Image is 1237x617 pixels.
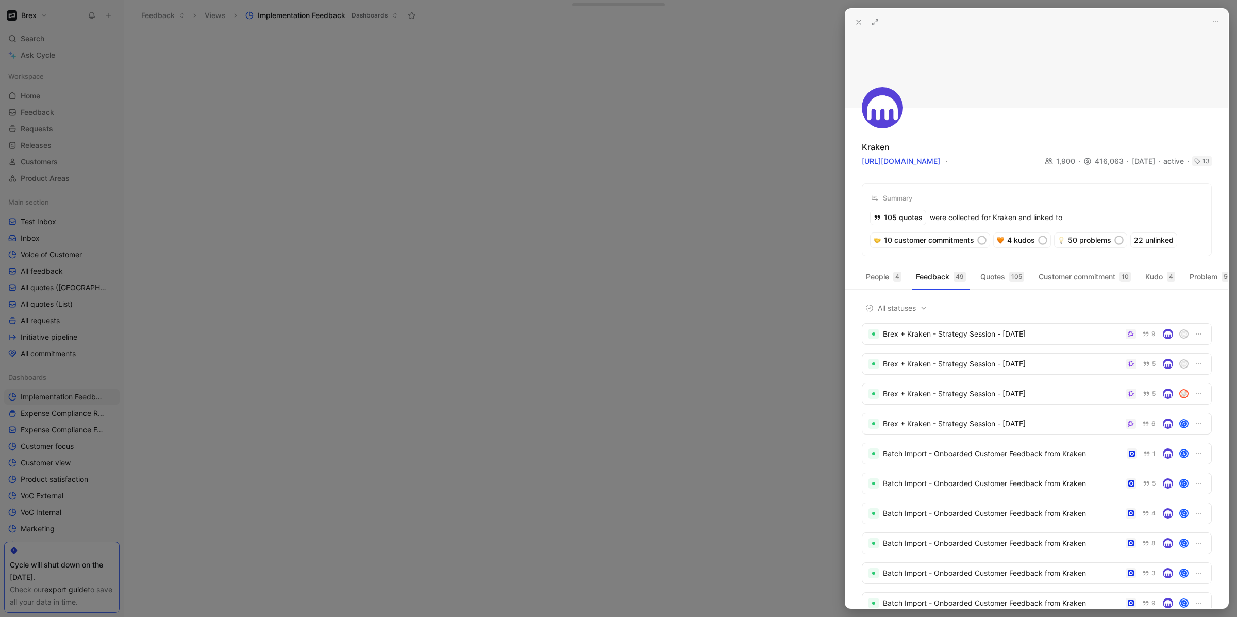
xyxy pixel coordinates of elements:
button: People [862,269,906,285]
a: [URL][DOMAIN_NAME] [862,157,940,165]
a: Batch Import - Onboarded Customer Feedback from Kraken1A [862,443,1212,464]
button: 5 [1141,358,1158,370]
div: 50 [1222,272,1233,282]
img: 🤝 [874,237,881,244]
div: m [1180,360,1188,368]
div: m [1180,330,1188,338]
button: 5 [1141,388,1158,399]
a: Batch Import - Onboarded Customer Feedback from Kraken4C [862,503,1212,524]
span: 5 [1152,480,1156,487]
div: C [1180,570,1188,577]
a: Brex + Kraken - Strategy Session - [DATE]5avatar [862,383,1212,405]
img: kraken.com [1163,568,1173,578]
button: Kudo [1141,269,1179,285]
div: were collected for Kraken and linked to [871,210,1062,225]
div: 13 [1202,156,1210,166]
a: Batch Import - Onboarded Customer Feedback from Kraken9C [862,592,1212,614]
img: kraken.com [1163,329,1173,339]
button: Quotes [976,269,1028,285]
div: Batch Import - Onboarded Customer Feedback from Kraken [883,477,1122,490]
img: kraken.com [1163,359,1173,369]
div: Batch Import - Onboarded Customer Feedback from Kraken [883,447,1123,460]
div: Brex + Kraken - Strategy Session - [DATE] [883,388,1122,400]
div: 10 customer commitments [871,233,990,247]
img: avatar [1180,390,1188,397]
a: Brex + Kraken - Strategy Session - [DATE]6C [862,413,1212,435]
button: 5 [1141,478,1158,489]
img: kraken.com [1163,448,1173,459]
span: 3 [1151,570,1156,576]
div: Brex + Kraken - Strategy Session - [DATE] [883,358,1122,370]
div: 4 [893,272,901,282]
button: 1 [1141,448,1158,459]
a: Brex + Kraken - Strategy Session - [DATE]5m [862,353,1212,375]
div: 416,063 [1083,155,1132,168]
span: 1 [1152,451,1156,457]
div: Summary [871,192,912,204]
img: kraken.com [1163,419,1173,429]
button: 6 [1140,418,1158,429]
a: Batch Import - Onboarded Customer Feedback from Kraken3C [862,562,1212,584]
img: 💡 [1058,237,1065,244]
div: C [1180,510,1188,517]
a: Brex + Kraken - Strategy Session - [DATE]9m [862,323,1212,345]
div: Brex + Kraken - Strategy Session - [DATE] [883,328,1122,340]
button: 9 [1140,597,1158,609]
div: C [1180,540,1188,547]
span: All statuses [865,302,927,314]
div: Kraken [862,141,890,153]
img: kraken.com [1163,598,1173,608]
img: kraken.com [1163,389,1173,399]
span: 5 [1152,391,1156,397]
div: Brex + Kraken - Strategy Session - [DATE] [883,418,1122,430]
button: 9 [1140,328,1158,340]
a: Batch Import - Onboarded Customer Feedback from Kraken5C [862,473,1212,494]
div: 49 [954,272,966,282]
div: 105 quotes [871,210,926,225]
button: All statuses [862,302,931,315]
div: C [1180,480,1188,487]
div: 4 kudos [994,233,1050,247]
div: C [1180,599,1188,607]
span: 9 [1151,600,1156,606]
div: 105 [1009,272,1024,282]
img: logo [862,87,903,128]
div: [DATE] [1132,155,1163,168]
div: 50 problems [1055,233,1127,247]
span: 8 [1151,540,1156,546]
div: A [1180,450,1188,457]
button: Customer commitment [1034,269,1135,285]
span: 4 [1151,510,1156,516]
span: 5 [1152,361,1156,367]
a: Batch Import - Onboarded Customer Feedback from Kraken8C [862,532,1212,554]
span: 9 [1151,331,1156,337]
div: active [1163,155,1192,168]
img: 🧡 [997,237,1004,244]
button: 3 [1140,568,1158,579]
div: 1,900 [1045,155,1083,168]
div: Batch Import - Onboarded Customer Feedback from Kraken [883,597,1122,609]
div: 4 [1167,272,1175,282]
div: 22 unlinked [1131,233,1177,247]
div: 10 [1119,272,1131,282]
img: kraken.com [1163,478,1173,489]
div: Batch Import - Onboarded Customer Feedback from Kraken [883,537,1122,549]
button: 8 [1140,538,1158,549]
button: Feedback [912,269,970,285]
span: 6 [1151,421,1156,427]
div: Batch Import - Onboarded Customer Feedback from Kraken [883,567,1122,579]
div: Batch Import - Onboarded Customer Feedback from Kraken [883,507,1122,520]
img: kraken.com [1163,508,1173,519]
button: 4 [1140,508,1158,519]
img: kraken.com [1163,538,1173,548]
div: C [1180,420,1188,427]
